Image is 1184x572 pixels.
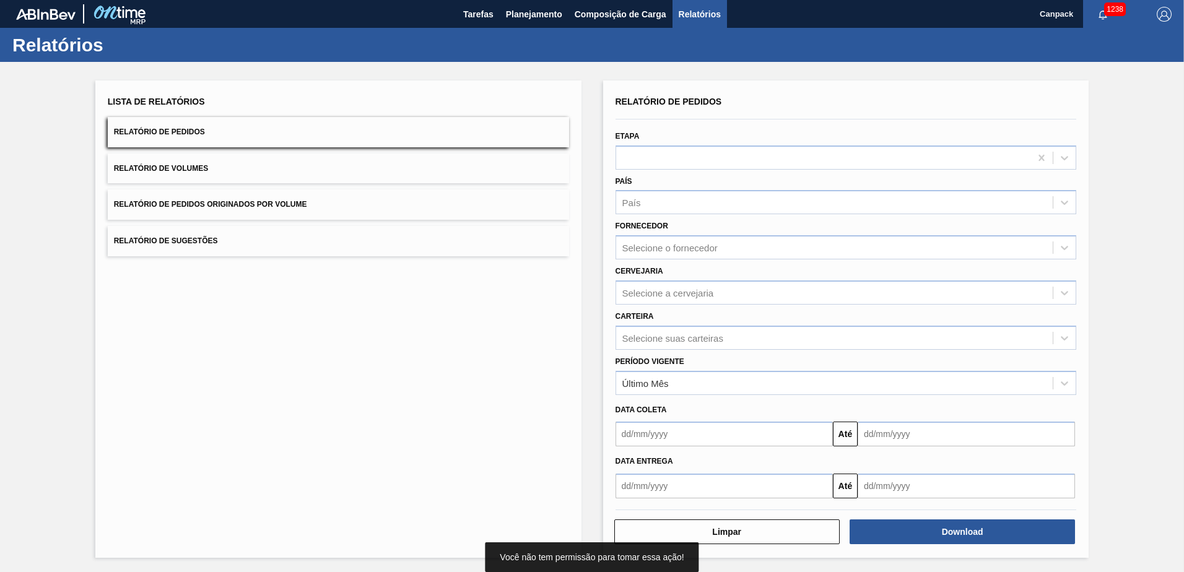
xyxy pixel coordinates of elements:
[108,189,569,220] button: Relatório de Pedidos Originados por Volume
[679,7,721,22] span: Relatórios
[616,97,722,106] span: Relatório de Pedidos
[622,197,641,208] div: País
[833,422,858,446] button: Até
[12,38,232,52] h1: Relatórios
[1083,6,1123,23] button: Notificações
[114,236,218,245] span: Relatório de Sugestões
[616,474,833,498] input: dd/mm/yyyy
[575,7,666,22] span: Composição de Carga
[616,222,668,230] label: Fornecedor
[622,332,723,343] div: Selecione suas carteiras
[614,519,840,544] button: Limpar
[833,474,858,498] button: Até
[1157,7,1172,22] img: Logout
[114,128,205,136] span: Relatório de Pedidos
[114,200,307,209] span: Relatório de Pedidos Originados por Volume
[108,117,569,147] button: Relatório de Pedidos
[858,474,1075,498] input: dd/mm/yyyy
[622,378,669,388] div: Último Mês
[850,519,1075,544] button: Download
[1104,2,1126,16] span: 1238
[616,312,654,321] label: Carteira
[114,164,208,173] span: Relatório de Volumes
[500,552,684,562] span: Você não tem permissão para tomar essa ação!
[616,457,673,466] span: Data entrega
[622,243,718,253] div: Selecione o fornecedor
[463,7,494,22] span: Tarefas
[616,357,684,366] label: Período Vigente
[616,405,667,414] span: Data coleta
[616,422,833,446] input: dd/mm/yyyy
[506,7,562,22] span: Planejamento
[622,287,714,298] div: Selecione a cervejaria
[16,9,76,20] img: TNhmsLtSVTkK8tSr43FrP2fwEKptu5GPRR3wAAAABJRU5ErkJggg==
[858,422,1075,446] input: dd/mm/yyyy
[108,97,205,106] span: Lista de Relatórios
[108,226,569,256] button: Relatório de Sugestões
[616,177,632,186] label: País
[108,154,569,184] button: Relatório de Volumes
[616,132,640,141] label: Etapa
[616,267,663,275] label: Cervejaria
